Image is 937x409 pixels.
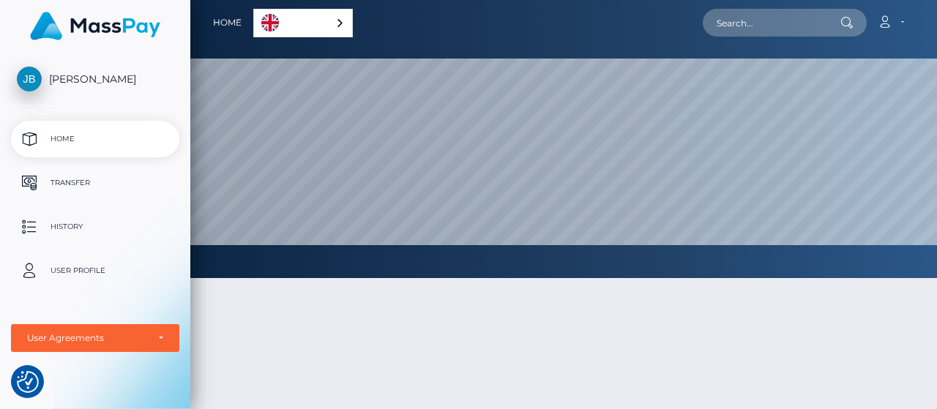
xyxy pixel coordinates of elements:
a: English [254,10,352,37]
p: Transfer [17,172,173,194]
img: MassPay [30,12,160,40]
input: Search... [703,9,840,37]
p: Home [17,128,173,150]
div: User Agreements [27,332,147,344]
button: Consent Preferences [17,371,39,393]
span: [PERSON_NAME] [11,72,179,86]
a: Home [213,7,242,38]
img: Revisit consent button [17,371,39,393]
div: Language [253,9,353,37]
p: User Profile [17,260,173,282]
a: Transfer [11,165,179,201]
a: User Profile [11,252,179,289]
a: History [11,209,179,245]
p: History [17,216,173,238]
button: User Agreements [11,324,179,352]
aside: Language selected: English [253,9,353,37]
a: Home [11,121,179,157]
